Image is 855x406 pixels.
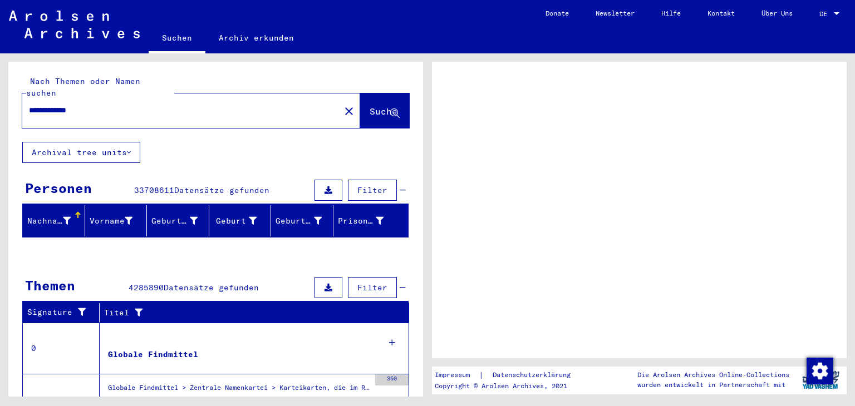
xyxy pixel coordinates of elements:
div: Titel [104,304,398,321]
mat-header-cell: Nachname [23,205,85,236]
span: Datensätze gefunden [174,185,269,195]
div: Themen [25,275,75,295]
mat-header-cell: Geburtsname [147,205,209,236]
div: Prisoner # [338,212,398,230]
a: Datenschutzerklärung [484,369,584,381]
div: Geburt‏ [214,212,271,230]
div: Globale Findmittel [108,349,198,360]
div: Signature [27,306,91,318]
mat-label: Nach Themen oder Namen suchen [26,76,140,98]
button: Archival tree units [22,142,140,163]
p: wurden entwickelt in Partnerschaft mit [637,380,789,390]
div: Geburtsdatum [276,215,322,227]
span: DE [819,10,832,18]
a: Impressum [435,369,479,381]
div: Personen [25,178,92,198]
p: Copyright © Arolsen Archives, 2021 [435,381,584,391]
div: Geburtsdatum [276,212,336,230]
a: Suchen [149,24,205,53]
button: Filter [348,277,397,298]
span: 33708611 [134,185,174,195]
div: Geburt‏ [214,215,257,227]
mat-header-cell: Prisoner # [333,205,409,236]
div: Nachname [27,212,85,230]
td: 0 [23,323,100,374]
mat-header-cell: Vorname [85,205,148,236]
div: Vorname [90,215,133,227]
button: Suche [360,93,409,128]
button: Clear [338,100,360,122]
span: Filter [357,283,387,293]
a: Archiv erkunden [205,24,307,51]
mat-header-cell: Geburtsdatum [271,205,333,236]
div: Geburtsname [151,212,212,230]
img: yv_logo.png [800,366,842,394]
div: Geburtsname [151,215,198,227]
mat-header-cell: Geburt‏ [209,205,272,236]
span: 4285890 [129,283,164,293]
div: | [435,369,584,381]
div: Titel [104,307,387,319]
img: Arolsen_neg.svg [9,11,140,38]
button: Filter [348,180,397,201]
div: 350 [375,374,409,385]
span: Suche [370,106,397,117]
div: Nachname [27,215,71,227]
mat-icon: close [342,105,356,118]
div: Signature [27,304,102,321]
span: Filter [357,185,387,195]
span: Datensätze gefunden [164,283,259,293]
img: Zustimmung ändern [807,358,833,384]
div: Prisoner # [338,215,384,227]
div: Vorname [90,212,147,230]
div: Globale Findmittel > Zentrale Namenkartei > Karteikarten, die im Rahmen der sequentiellen Massend... [108,383,370,398]
p: Die Arolsen Archives Online-Collections [637,370,789,380]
